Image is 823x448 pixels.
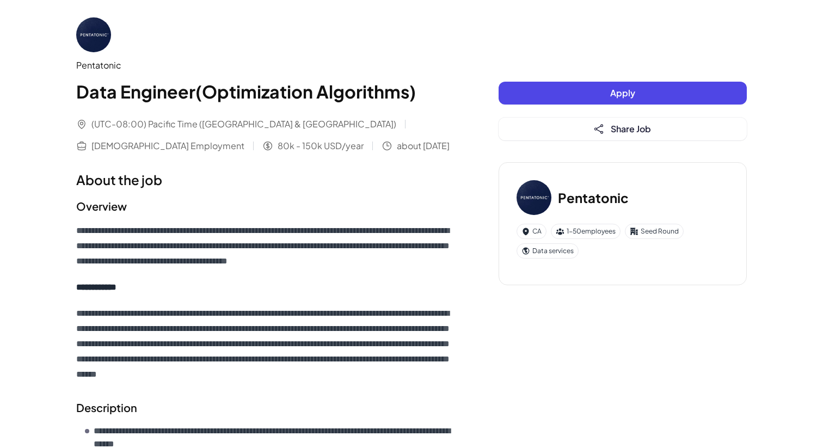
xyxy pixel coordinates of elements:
[551,224,621,239] div: 1-50 employees
[558,188,629,207] h3: Pentatonic
[517,224,546,239] div: CA
[91,139,244,152] span: [DEMOGRAPHIC_DATA] Employment
[625,224,684,239] div: Seed Round
[76,198,455,214] h2: Overview
[76,17,111,52] img: Pe
[499,82,747,105] button: Apply
[76,78,455,105] h1: Data Engineer(Optimization Algorithms)
[499,118,747,140] button: Share Job
[91,118,396,131] span: (UTC-08:00) Pacific Time ([GEOGRAPHIC_DATA] & [GEOGRAPHIC_DATA])
[517,180,551,215] img: Pe
[76,59,455,72] div: Pentatonic
[517,243,579,259] div: Data services
[76,400,455,416] h2: Description
[397,139,450,152] span: about [DATE]
[278,139,364,152] span: 80k - 150k USD/year
[611,123,651,134] span: Share Job
[76,170,455,189] h1: About the job
[610,87,635,99] span: Apply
